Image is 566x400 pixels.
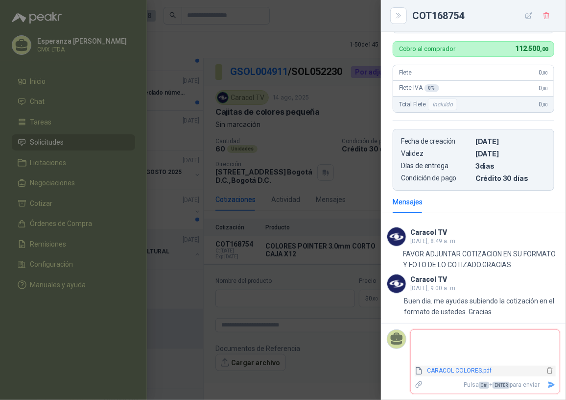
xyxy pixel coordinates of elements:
p: [DATE] [475,137,546,146]
span: 0 [539,69,548,76]
p: [DATE] [475,150,546,158]
p: Fecha de creación [401,137,472,146]
p: Condición de pago [401,174,472,182]
button: Close [393,10,404,22]
p: Días de entrega [401,162,472,170]
button: Enviar [543,376,560,394]
p: Cobro al comprador [399,46,455,52]
span: 0 [539,85,548,92]
span: 112.500 [515,45,548,52]
span: ,00 [542,70,548,75]
h3: Caracol TV [410,230,447,235]
a: CARACOL COLORES.pdf [424,366,544,375]
span: Flete [399,69,412,76]
p: Crédito 30 días [475,174,546,182]
p: Validez [401,150,472,158]
label: Adjuntar archivos [411,376,427,394]
div: Incluido [428,99,457,110]
span: 0 [539,101,548,108]
span: ,00 [540,46,548,52]
p: FAVOR ADJUNTAR COTIZACION EN SU FORMATO Y FOTO DE LO COTIZADO.GRACIAS [403,249,560,270]
div: Mensajes [393,197,423,207]
img: Company Logo [387,275,406,293]
span: Total Flete [399,99,459,110]
h3: Caracol TV [410,277,447,282]
p: Buen dia. me ayudas subiendo la cotización en el formato de ustedes. Gracias [404,296,560,317]
p: 3 dias [475,162,546,170]
span: [DATE], 9:00 a. m. [410,285,457,292]
span: Flete IVA [399,84,439,92]
span: ENTER [493,382,510,389]
div: COT168754 [412,8,554,24]
p: Pulsa + para enviar [427,376,544,394]
img: Company Logo [387,227,406,246]
span: Ctrl [479,382,489,389]
span: ,00 [542,102,548,107]
span: [DATE], 8:49 a. m. [410,238,457,245]
span: ,00 [542,86,548,91]
button: delete [544,366,556,375]
span: delete [546,367,553,374]
div: 0 % [424,84,439,92]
